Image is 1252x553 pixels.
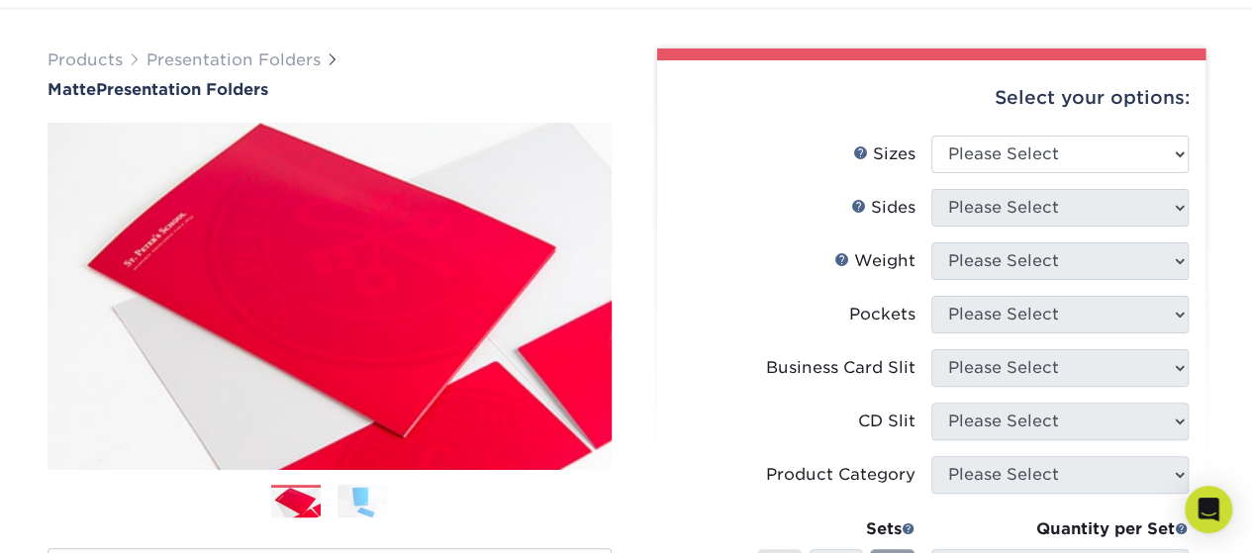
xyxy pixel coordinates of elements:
div: Product Category [766,463,915,487]
div: Quantity per Set [931,517,1189,541]
div: CD Slit [858,410,915,433]
div: Pockets [849,303,915,326]
div: Sets [757,517,915,541]
div: Weight [834,249,915,273]
a: Presentation Folders [146,50,321,69]
div: Select your options: [673,60,1190,136]
div: Sides [851,196,915,220]
div: Business Card Slit [766,356,915,380]
img: Presentation Folders 02 [337,484,387,518]
a: MattePresentation Folders [48,80,612,99]
h1: Presentation Folders [48,80,612,99]
a: Products [48,50,123,69]
img: Presentation Folders 01 [271,486,321,520]
img: Matte 01 [48,101,612,491]
div: Open Intercom Messenger [1185,486,1232,533]
div: Sizes [853,142,915,166]
span: Matte [48,80,96,99]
